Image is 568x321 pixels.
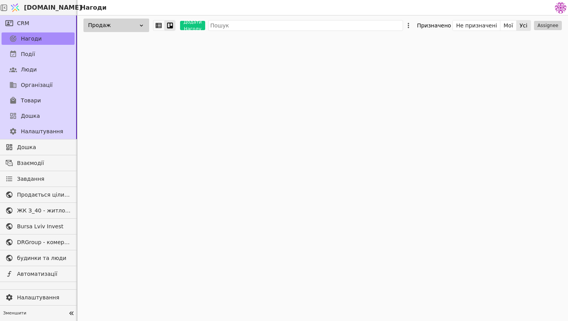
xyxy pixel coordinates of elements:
span: Продається цілий будинок [PERSON_NAME] нерухомість [17,191,71,199]
a: Автоматизації [2,268,75,280]
span: Товари [21,97,41,105]
a: Налаштування [2,125,75,138]
span: Нагоди [21,35,42,43]
a: Bursa Lviv Invest [2,220,75,233]
a: Завдання [2,173,75,185]
a: Дошка [2,141,75,153]
button: Assignee [534,21,562,30]
span: Зменшити [3,310,66,317]
div: Продаж [83,19,149,32]
a: Додати Нагоду [175,21,205,30]
img: Logo [9,0,21,15]
a: CRM [2,17,75,29]
span: CRM [17,19,29,27]
a: Взаємодії [2,157,75,169]
a: ЖК З_40 - житлова та комерційна нерухомість класу Преміум [2,204,75,217]
span: Налаштування [21,127,63,136]
a: Налаштування [2,291,75,304]
span: Люди [21,66,37,74]
span: [DOMAIN_NAME] [24,3,82,12]
a: Люди [2,63,75,76]
a: будинки та люди [2,252,75,264]
a: Дошка [2,110,75,122]
span: будинки та люди [17,254,71,262]
a: Товари [2,94,75,107]
a: Нагоди [2,32,75,45]
span: DRGroup - комерційна нерухоомість [17,238,71,246]
a: DRGroup - комерційна нерухоомість [2,236,75,248]
a: [DOMAIN_NAME] [8,0,77,15]
input: Пошук [208,20,403,31]
div: Призначено [417,20,451,31]
button: Мої [500,20,517,31]
span: Налаштування [17,294,71,302]
button: Усі [517,20,531,31]
a: Продається цілий будинок [PERSON_NAME] нерухомість [2,189,75,201]
img: 137b5da8a4f5046b86490006a8dec47a [555,2,566,14]
span: Взаємодії [17,159,71,167]
span: ЖК З_40 - житлова та комерційна нерухомість класу Преміум [17,207,71,215]
button: Не призначені [453,20,500,31]
a: Події [2,48,75,60]
h2: Нагоди [77,3,107,12]
a: Організації [2,79,75,91]
span: Дошка [21,112,40,120]
button: Додати Нагоду [180,21,205,30]
span: Дошка [17,143,71,151]
span: Події [21,50,35,58]
span: Автоматизації [17,270,71,278]
span: Bursa Lviv Invest [17,222,71,231]
span: Завдання [17,175,44,183]
span: Організації [21,81,53,89]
